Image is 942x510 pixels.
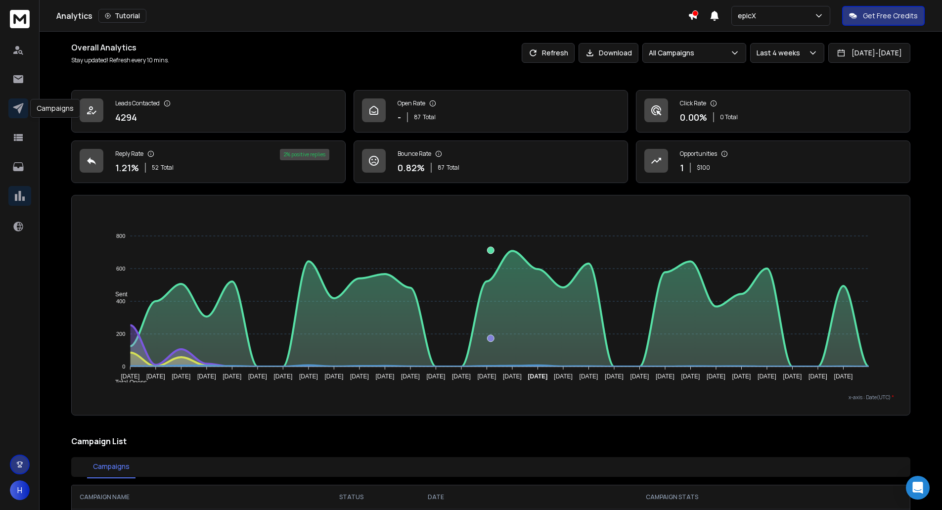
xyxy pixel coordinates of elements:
span: Total [423,113,436,121]
tspan: [DATE] [783,373,802,380]
tspan: [DATE] [172,373,190,380]
span: Total [447,164,459,172]
button: H [10,480,30,500]
p: 0.00 % [680,110,707,124]
tspan: [DATE] [528,373,548,380]
tspan: [DATE] [605,373,624,380]
p: All Campaigns [649,48,698,58]
th: CAMPAIGN NAME [72,485,308,509]
span: Total [161,164,174,172]
tspan: [DATE] [630,373,649,380]
tspan: [DATE] [146,373,165,380]
tspan: [DATE] [503,373,522,380]
span: Sent [108,291,128,298]
tspan: [DATE] [350,373,369,380]
a: Click Rate0.00%0 Total [636,90,910,133]
button: Campaigns [87,456,135,478]
button: [DATE]-[DATE] [828,43,910,63]
p: 0 Total [720,113,738,121]
tspan: [DATE] [273,373,292,380]
tspan: [DATE] [248,373,267,380]
p: Refresh [542,48,568,58]
tspan: [DATE] [808,373,827,380]
a: Open Rate-87Total [354,90,628,133]
tspan: [DATE] [299,373,318,380]
h1: Overall Analytics [71,42,169,53]
tspan: [DATE] [478,373,496,380]
tspan: [DATE] [197,373,216,380]
tspan: [DATE] [452,373,471,380]
p: Reply Rate [115,150,143,158]
p: Opportunities [680,150,717,158]
th: DATE [395,485,477,509]
span: Total Opens [108,379,147,386]
p: 0.82 % [398,161,425,175]
p: x-axis : Date(UTC) [88,394,894,401]
span: 87 [414,113,421,121]
div: Campaigns [30,99,80,118]
tspan: [DATE] [375,373,394,380]
p: $ 100 [697,164,710,172]
p: epicX [738,11,760,21]
tspan: 400 [116,298,125,304]
p: 1 [680,161,684,175]
button: Refresh [522,43,575,63]
tspan: [DATE] [758,373,776,380]
div: Open Intercom Messenger [906,476,930,500]
th: CAMPAIGN STATS [477,485,867,509]
tspan: [DATE] [707,373,725,380]
tspan: [DATE] [121,373,139,380]
tspan: [DATE] [324,373,343,380]
tspan: 0 [122,364,125,370]
p: Leads Contacted [115,99,160,107]
tspan: [DATE] [656,373,674,380]
p: Stay updated! Refresh every 10 mins. [71,56,169,64]
th: STATUS [308,485,395,509]
p: Click Rate [680,99,706,107]
tspan: [DATE] [554,373,573,380]
tspan: [DATE] [732,373,751,380]
p: Bounce Rate [398,150,431,158]
tspan: 800 [116,233,125,239]
a: Bounce Rate0.82%87Total [354,140,628,183]
a: Opportunities1$100 [636,140,910,183]
tspan: [DATE] [834,373,853,380]
p: 4294 [115,110,137,124]
a: Leads Contacted4294 [71,90,346,133]
span: 87 [438,164,445,172]
tspan: 600 [116,266,125,272]
p: 1.21 % [115,161,139,175]
button: Tutorial [98,9,146,23]
div: Analytics [56,9,688,23]
tspan: [DATE] [401,373,420,380]
span: 52 [152,164,159,172]
tspan: [DATE] [426,373,445,380]
p: Open Rate [398,99,425,107]
tspan: [DATE] [580,373,598,380]
tspan: 200 [116,331,125,337]
button: Get Free Credits [842,6,925,26]
p: Get Free Credits [863,11,918,21]
h2: Campaign List [71,435,910,447]
a: Reply Rate1.21%52Total2% positive replies [71,140,346,183]
div: 2 % positive replies [280,149,329,160]
p: Last 4 weeks [757,48,804,58]
button: Download [579,43,638,63]
tspan: [DATE] [223,373,241,380]
p: - [398,110,401,124]
tspan: [DATE] [681,373,700,380]
p: Download [599,48,632,58]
